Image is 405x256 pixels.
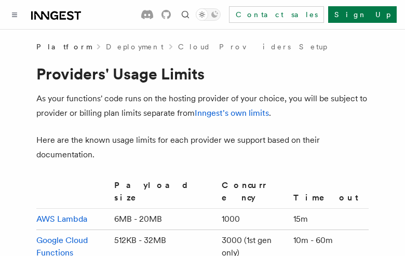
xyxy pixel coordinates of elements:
[36,91,369,120] p: As your functions' code runs on the hosting provider of your choice, you will be subject to provi...
[179,8,192,21] button: Find something...
[8,8,21,21] button: Toggle navigation
[36,214,87,224] a: AWS Lambda
[110,209,218,230] td: 6MB - 20MB
[196,8,221,21] button: Toggle dark mode
[328,6,397,23] a: Sign Up
[289,179,369,209] th: Timeout
[110,179,218,209] th: Payload size
[106,42,164,52] a: Deployment
[218,209,289,230] td: 1000
[36,133,369,162] p: Here are the known usage limits for each provider we support based on their documentation.
[195,108,269,118] a: Inngest's own limits
[218,179,289,209] th: Concurrency
[229,6,324,23] a: Contact sales
[289,209,369,230] td: 15m
[178,42,327,52] a: Cloud Providers Setup
[36,64,369,83] h1: Providers' Usage Limits
[36,42,91,52] span: Platform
